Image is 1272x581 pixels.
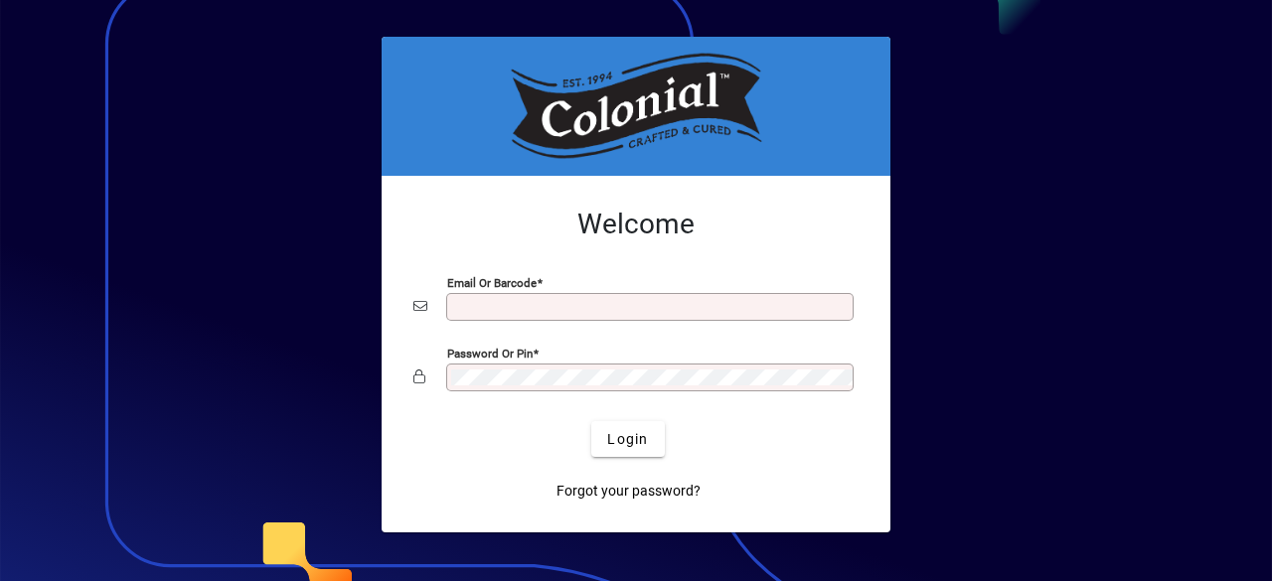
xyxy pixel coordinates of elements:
[447,276,537,290] mat-label: Email or Barcode
[556,481,701,502] span: Forgot your password?
[549,473,709,508] a: Forgot your password?
[591,421,664,457] button: Login
[607,429,648,450] span: Login
[413,208,859,241] h2: Welcome
[447,347,533,361] mat-label: Password or Pin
